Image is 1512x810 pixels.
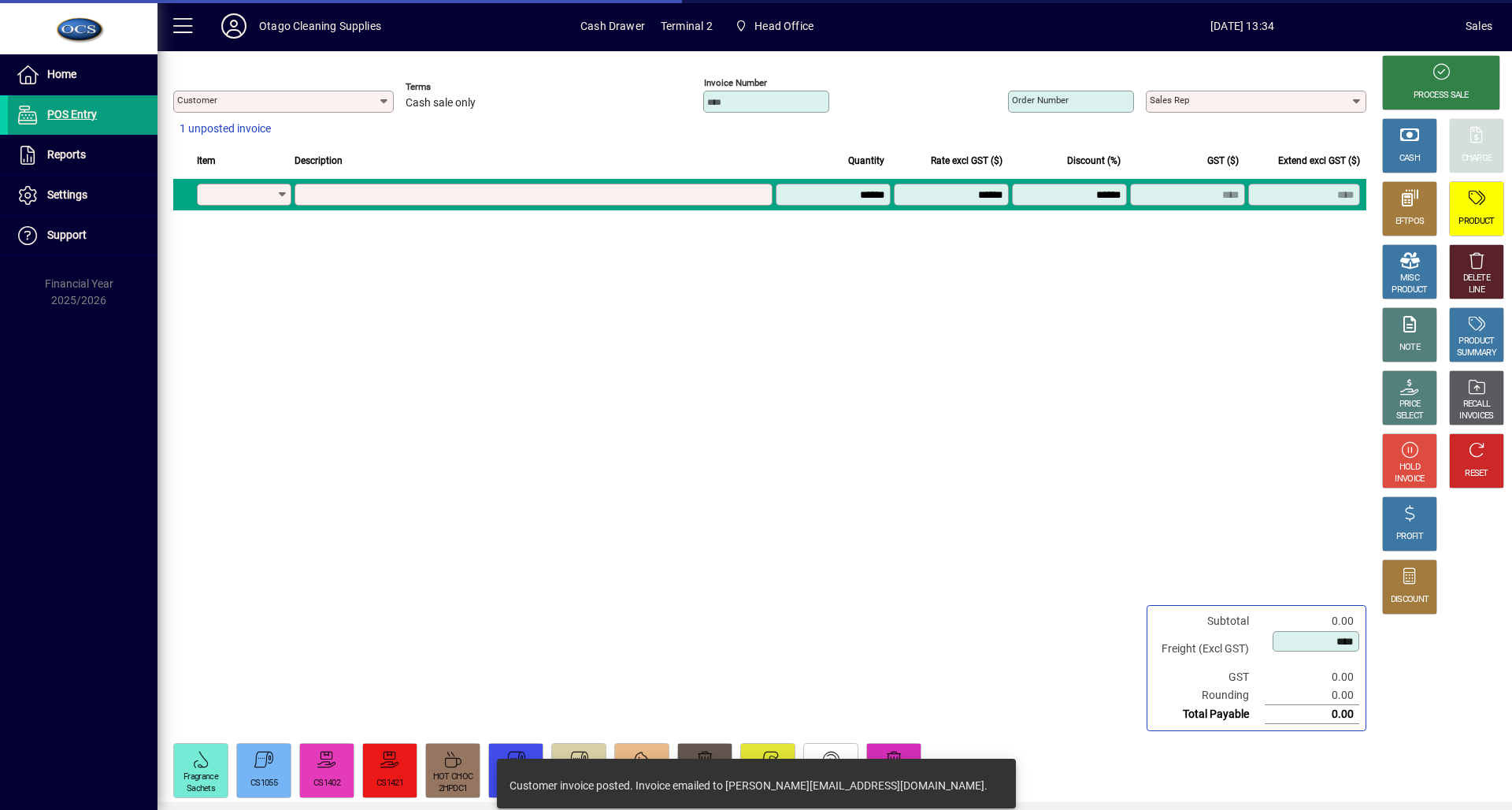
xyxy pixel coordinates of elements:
div: PROCESS SALE [1414,90,1469,102]
div: CS1402 [313,778,340,790]
span: Terminal 2 [661,13,713,39]
div: EFTPOS [1395,216,1425,228]
div: RESET [1465,468,1488,480]
span: Reports [47,148,86,161]
div: PRODUCT [1458,336,1494,347]
mat-label: Order number [1012,95,1069,106]
div: CHARGE [1462,153,1492,165]
span: Item [197,152,216,169]
div: Otago Cleaning Supplies [259,13,381,39]
mat-label: Customer [177,95,217,106]
span: Rate excl GST ($) [931,152,1002,169]
td: GST [1154,668,1265,686]
td: Freight (Excl GST) [1154,630,1265,668]
div: CS1421 [376,778,403,790]
div: NOTE [1399,342,1420,354]
span: Cash Drawer [580,13,645,39]
td: 0.00 [1265,705,1359,724]
div: PRODUCT [1392,284,1427,296]
span: POS Entry [47,108,97,121]
div: DELETE [1463,273,1490,284]
td: Rounding [1154,686,1265,705]
span: Discount (%) [1067,152,1121,169]
span: 1 unposted invoice [180,121,271,137]
span: Head Office [754,13,813,39]
div: RECALL [1463,399,1491,411]
div: PRICE [1399,399,1421,411]
td: Total Payable [1154,705,1265,724]
button: 1 unposted invoice [173,115,277,143]
div: Customer invoice posted. Invoice emailed to [PERSON_NAME][EMAIL_ADDRESS][DOMAIN_NAME]. [510,778,988,793]
div: CS1055 [250,778,277,790]
td: 0.00 [1265,612,1359,630]
div: Fragrance [183,771,218,783]
div: PRODUCT [1458,216,1494,228]
span: Settings [47,188,87,201]
div: MISC [1400,273,1419,284]
div: CASH [1399,153,1420,165]
a: Support [8,216,157,255]
div: LINE [1469,284,1484,296]
mat-label: Sales rep [1150,95,1189,106]
div: Sachets [187,783,215,795]
div: Sales [1466,13,1492,39]
div: SELECT [1396,411,1424,422]
div: HOT CHOC [433,771,472,783]
mat-label: Invoice number [704,77,767,88]
span: Terms [406,82,500,92]
td: Subtotal [1154,612,1265,630]
div: INVOICES [1459,411,1493,422]
span: GST ($) [1207,152,1239,169]
span: Head Office [728,12,820,40]
a: Home [8,55,157,95]
div: HOLD [1399,462,1420,474]
div: 2HPDC1 [439,783,468,795]
span: Home [47,68,76,80]
span: Description [295,152,343,169]
span: Extend excl GST ($) [1278,152,1360,169]
div: PROFIT [1396,531,1423,543]
span: Support [47,229,87,241]
div: SUMMARY [1457,347,1496,359]
a: Reports [8,136,157,175]
button: Profile [209,12,259,40]
span: [DATE] 13:34 [1019,13,1466,39]
td: 0.00 [1265,686,1359,705]
div: DISCOUNT [1391,594,1429,606]
span: Cash sale only [406,97,476,110]
div: INVOICE [1395,474,1424,485]
span: Quantity [848,152,884,169]
td: 0.00 [1265,668,1359,686]
a: Settings [8,176,157,215]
